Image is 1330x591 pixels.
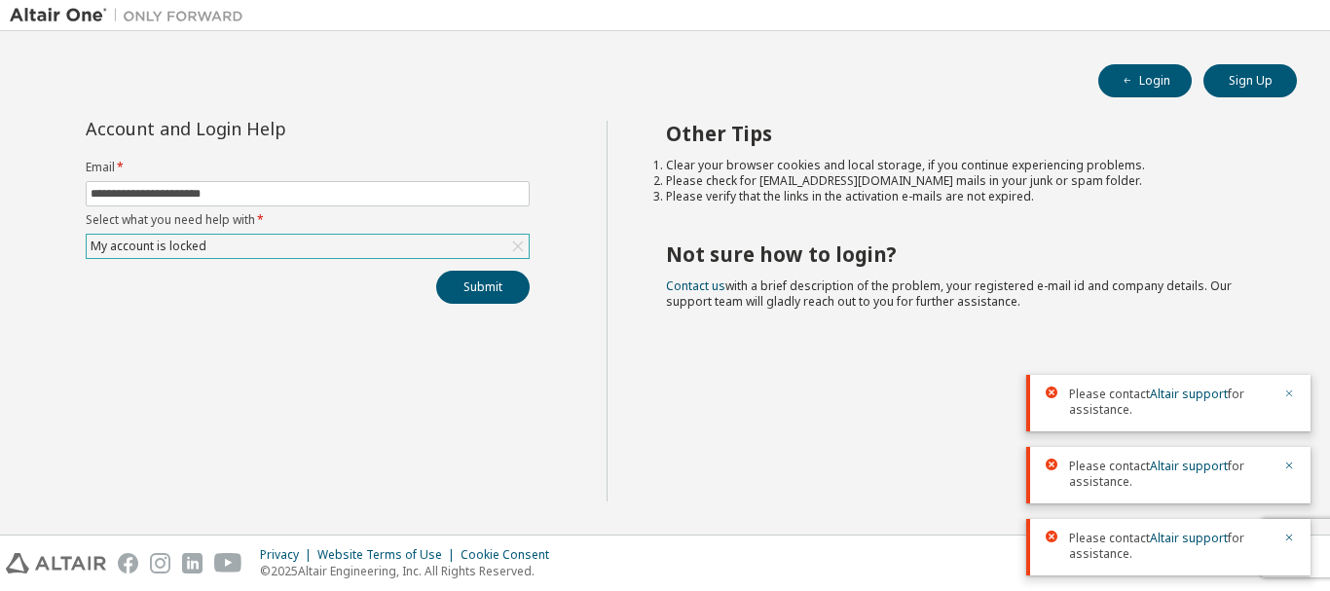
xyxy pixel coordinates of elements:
img: Altair One [10,6,253,25]
span: Please contact for assistance. [1069,459,1272,490]
span: with a brief description of the problem, your registered e-mail id and company details. Our suppo... [666,277,1232,310]
div: My account is locked [87,235,529,258]
h2: Other Tips [666,121,1263,146]
img: altair_logo.svg [6,553,106,573]
div: Privacy [260,547,317,563]
p: © 2025 Altair Engineering, Inc. All Rights Reserved. [260,563,561,579]
div: Account and Login Help [86,121,441,136]
img: linkedin.svg [182,553,203,573]
span: Please contact for assistance. [1069,387,1272,418]
button: Sign Up [1203,64,1297,97]
img: facebook.svg [118,553,138,573]
li: Clear your browser cookies and local storage, if you continue experiencing problems. [666,158,1263,173]
label: Select what you need help with [86,212,530,228]
div: Website Terms of Use [317,547,461,563]
li: Please verify that the links in the activation e-mails are not expired. [666,189,1263,204]
a: Altair support [1150,386,1228,402]
div: My account is locked [88,236,209,257]
a: Contact us [666,277,725,294]
img: instagram.svg [150,553,170,573]
button: Login [1098,64,1192,97]
li: Please check for [EMAIL_ADDRESS][DOMAIN_NAME] mails in your junk or spam folder. [666,173,1263,189]
span: Please contact for assistance. [1069,531,1272,562]
img: youtube.svg [214,553,242,573]
a: Altair support [1150,530,1228,546]
a: Altair support [1150,458,1228,474]
button: Submit [436,271,530,304]
h2: Not sure how to login? [666,241,1263,267]
div: Cookie Consent [461,547,561,563]
label: Email [86,160,530,175]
